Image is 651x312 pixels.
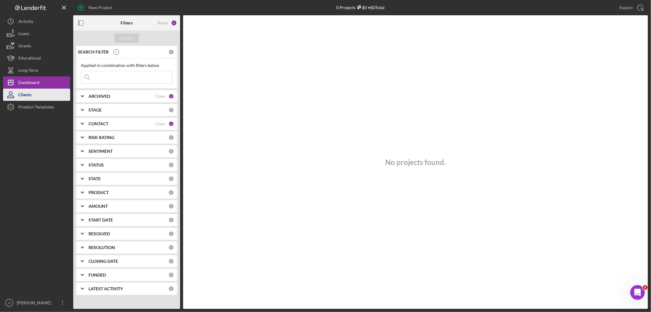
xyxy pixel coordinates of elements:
[3,28,70,40] button: Loans
[168,176,174,182] div: 0
[168,286,174,292] div: 0
[89,231,110,236] b: RESOLVED
[356,5,367,10] div: $0
[18,89,31,102] div: Clients
[89,273,106,277] b: FUNDED
[18,28,29,41] div: Loans
[168,162,174,168] div: 0
[18,40,31,53] div: Grants
[630,285,645,300] iframe: Intercom live chat
[18,64,38,78] div: Long-Term
[620,2,633,14] div: Export
[3,52,70,64] button: Educational
[89,163,104,167] b: STATUS
[89,94,110,99] b: ARCHIVED
[171,20,177,26] div: 2
[3,64,70,76] button: Long-Term
[168,259,174,264] div: 0
[168,190,174,195] div: 0
[168,231,174,237] div: 0
[613,2,648,14] button: Export
[168,245,174,250] div: 0
[337,5,385,10] div: 0 Projects • $0 Total
[643,285,648,290] span: 1
[18,52,41,66] div: Educational
[89,259,118,264] b: CLOSING DATE
[89,245,115,250] b: RESOLUTION
[168,135,174,140] div: 0
[168,149,174,154] div: 0
[15,297,55,310] div: [PERSON_NAME]
[168,94,174,99] div: 1
[89,286,123,291] b: LATEST ACTIVITY
[18,15,33,29] div: Activity
[3,297,70,309] button: JR[PERSON_NAME]
[157,20,168,25] div: Reset
[89,2,112,14] div: New Project
[89,176,101,181] b: STATE
[89,204,108,209] b: AMOUNT
[168,49,174,55] div: 0
[168,107,174,113] div: 0
[89,149,113,154] b: SENTIMENT
[89,218,113,222] b: START DATE
[89,108,102,112] b: STAGE
[168,272,174,278] div: 0
[155,121,165,126] div: Clear
[89,135,114,140] b: RISK RATING
[168,204,174,209] div: 0
[121,20,133,25] b: Filters
[89,190,109,195] b: PRODUCT
[121,34,132,43] div: Apply
[18,101,54,115] div: Product Templates
[155,94,165,99] div: Clear
[3,89,70,101] button: Clients
[73,2,118,14] button: New Project
[114,34,139,43] button: Apply
[168,121,174,127] div: 1
[168,217,174,223] div: 0
[385,158,446,167] h3: No projects found.
[3,40,70,52] button: Grants
[81,63,172,68] div: Applied in combination with filters below
[3,101,70,113] button: Product Templates
[89,121,108,126] b: CONTACT
[18,76,39,90] div: Dashboard
[3,15,70,28] button: Activity
[7,301,11,305] text: JR
[3,76,70,89] button: Dashboard
[78,50,109,54] b: SEARCH FILTER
